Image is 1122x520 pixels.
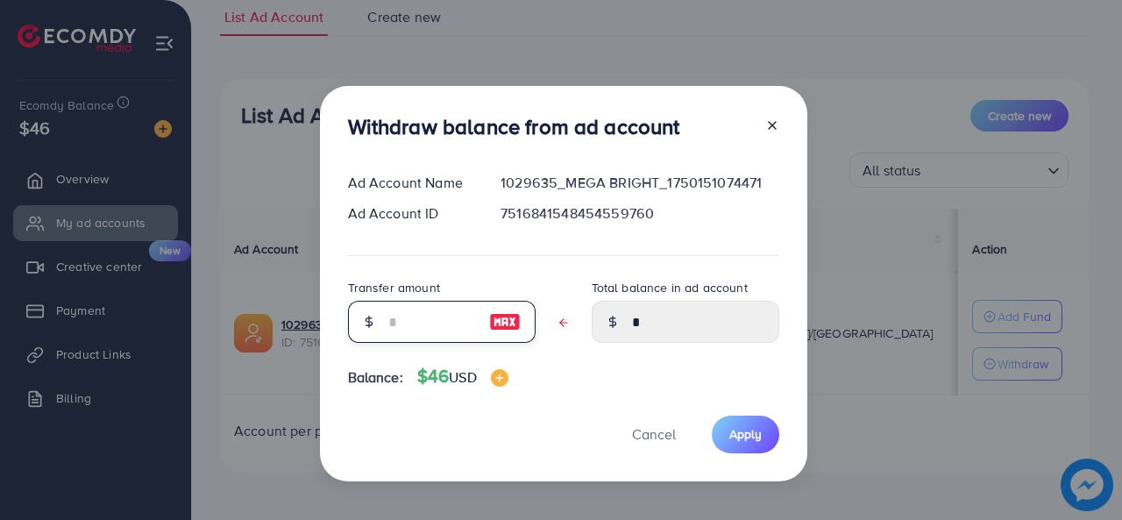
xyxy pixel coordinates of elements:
div: Ad Account ID [334,203,487,224]
h3: Withdraw balance from ad account [348,114,680,139]
div: 1029635_MEGA BRIGHT_1750151074471 [486,173,792,193]
div: Ad Account Name [334,173,487,193]
button: Apply [712,416,779,453]
img: image [491,369,508,387]
span: Balance: [348,367,403,388]
div: 7516841548454559760 [486,203,792,224]
span: Apply [729,425,762,443]
button: Cancel [610,416,698,453]
label: Total balance in ad account [592,279,748,296]
h4: $46 [417,366,508,388]
span: USD [449,367,476,387]
span: Cancel [632,424,676,444]
label: Transfer amount [348,279,440,296]
img: image [489,311,521,332]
